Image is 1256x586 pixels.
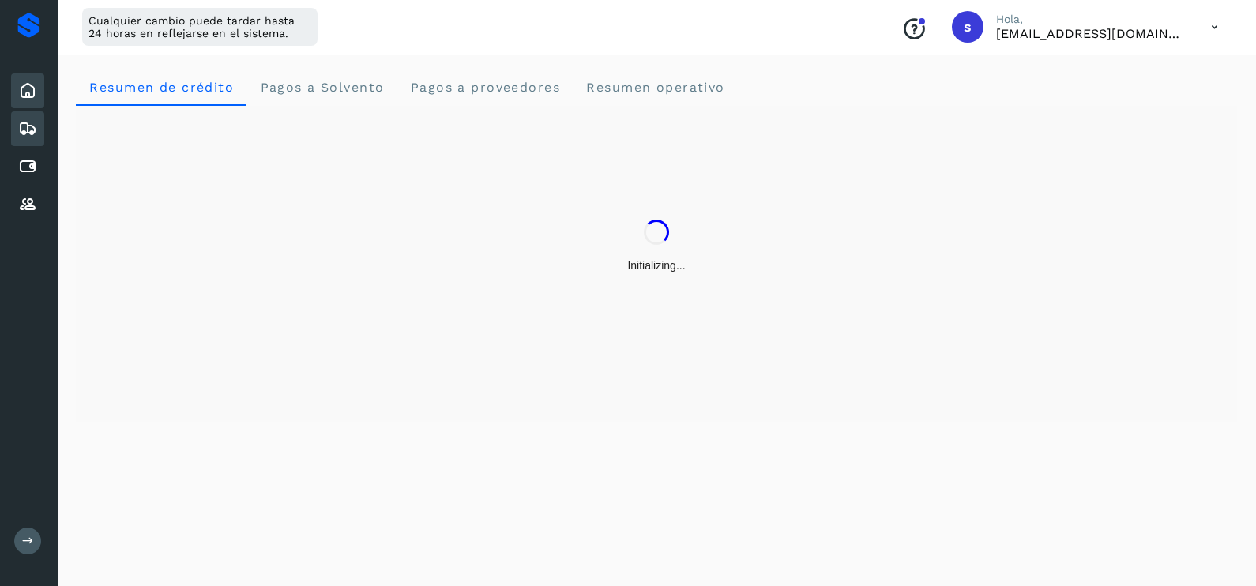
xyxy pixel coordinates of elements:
[11,111,44,146] div: Embarques
[82,8,318,46] div: Cualquier cambio puede tardar hasta 24 horas en reflejarse en el sistema.
[11,149,44,184] div: Cuentas por pagar
[88,80,234,95] span: Resumen de crédito
[585,80,725,95] span: Resumen operativo
[996,26,1186,41] p: smedina@niagarawater.com
[996,13,1186,26] p: Hola,
[259,80,384,95] span: Pagos a Solvento
[409,80,560,95] span: Pagos a proveedores
[11,73,44,108] div: Inicio
[11,187,44,222] div: Proveedores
